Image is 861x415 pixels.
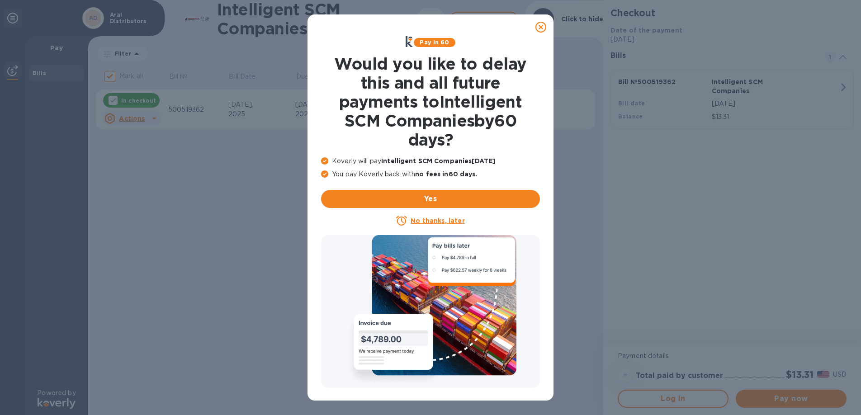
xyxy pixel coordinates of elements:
[411,217,464,224] u: No thanks, later
[321,170,540,179] p: You pay Koverly back with
[321,190,540,208] button: Yes
[420,39,449,46] b: Pay in 60
[415,170,477,178] b: no fees in 60 days .
[321,156,540,166] p: Koverly will pay
[321,54,540,149] h1: Would you like to delay this and all future payments to Intelligent SCM Companies by 60 days ?
[381,157,495,165] b: Intelligent SCM Companies [DATE]
[328,193,533,204] span: Yes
